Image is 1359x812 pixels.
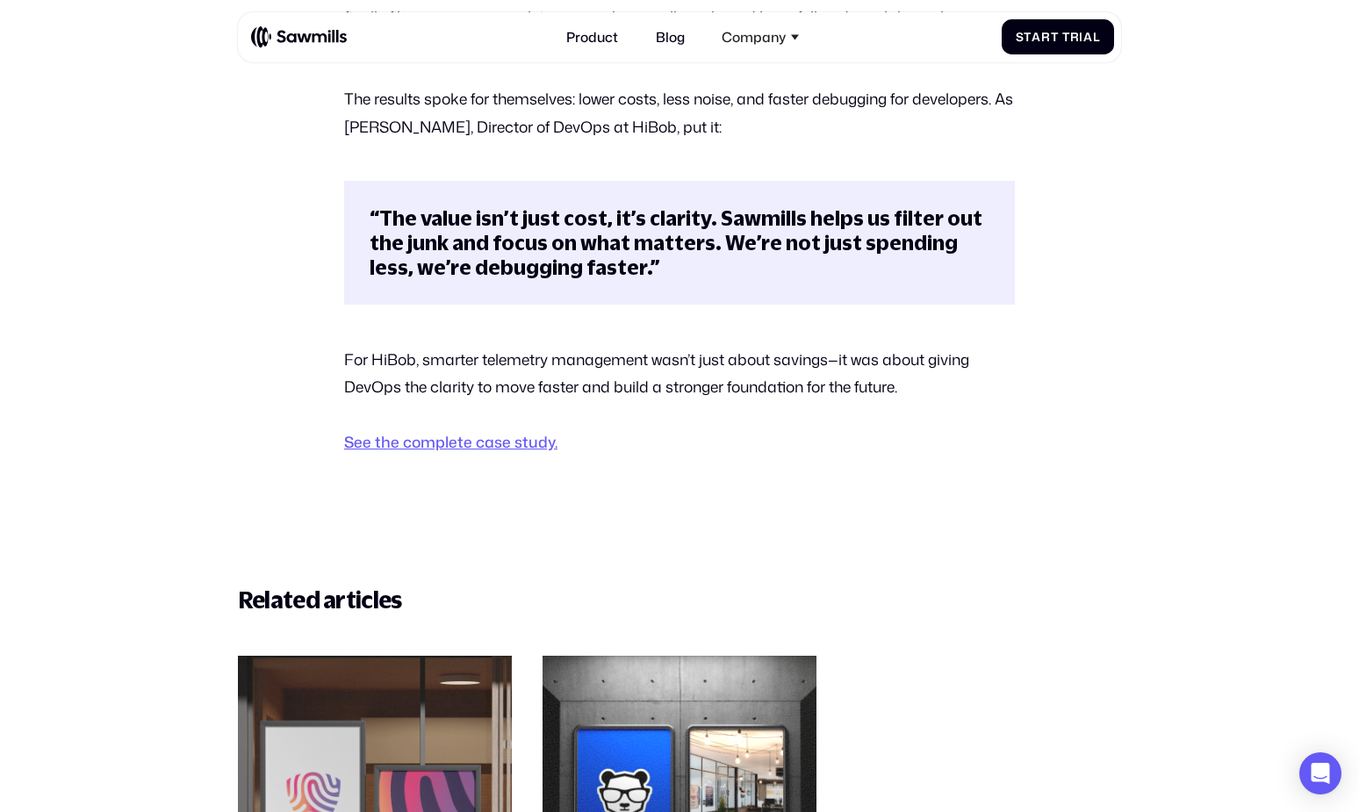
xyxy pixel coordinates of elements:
span: r [1041,30,1051,44]
p: The results spoke for themselves: lower costs, less noise, and faster debugging for developers. A... [344,85,1015,140]
p: For HiBob, smarter telemetry management wasn’t just about savings—it was about giving DevOps the ... [344,346,1015,401]
span: t [1024,30,1032,44]
span: l [1093,30,1101,44]
blockquote: “The value isn’t just cost, it’s clarity. Sawmills helps us filter out the junk and focus on what... [344,181,1015,305]
a: See the complete case study. [344,431,557,453]
span: r [1070,30,1080,44]
a: Product [557,18,629,55]
span: a [1083,30,1093,44]
span: S [1016,30,1025,44]
span: T [1062,30,1070,44]
a: StartTrial [1002,19,1114,54]
h2: Related articles [238,586,1121,614]
div: Company [712,18,809,55]
div: Open Intercom Messenger [1299,752,1341,794]
p: ‍ [344,483,1015,510]
span: t [1051,30,1059,44]
div: Company [722,29,786,46]
span: i [1079,30,1083,44]
span: a [1032,30,1041,44]
a: Blog [645,18,694,55]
